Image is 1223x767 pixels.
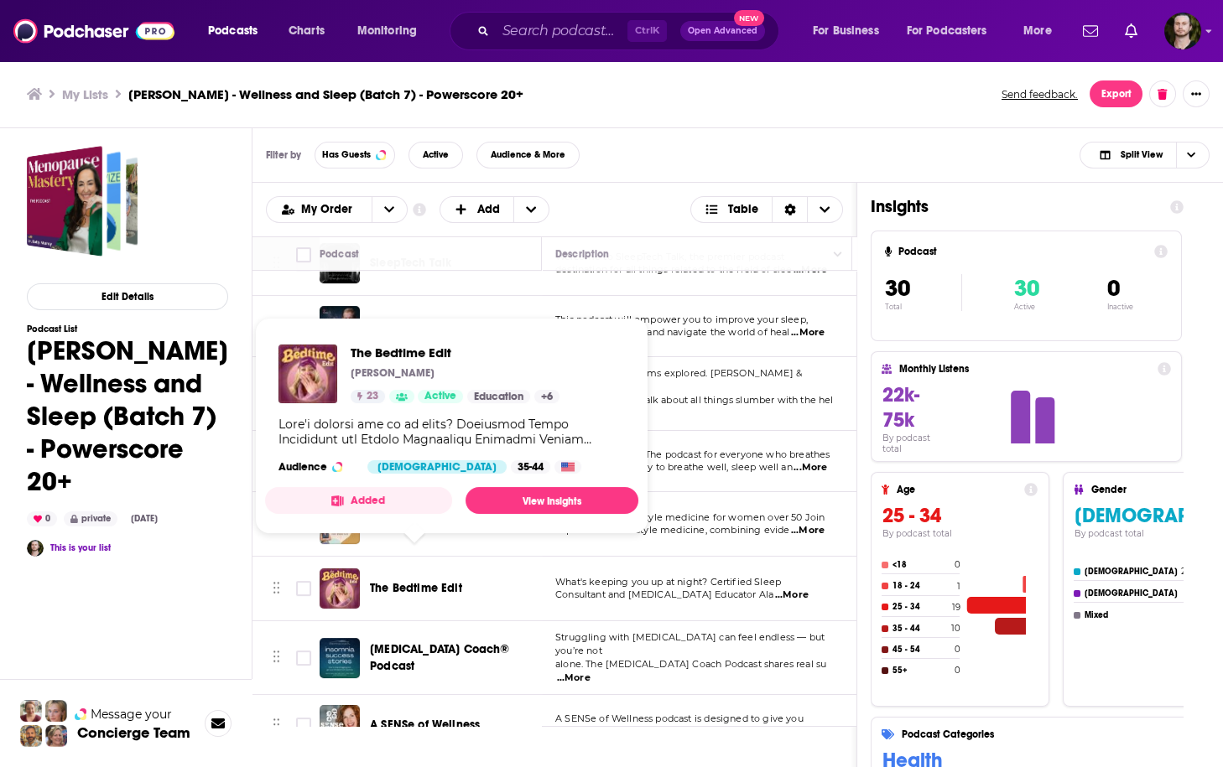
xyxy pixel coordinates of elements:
a: Show notifications dropdown [1118,17,1144,45]
img: A SENSe of Wellness [320,705,360,745]
span: Beyond Breathing: The podcast for everyone who breathes [555,448,830,460]
div: private [64,511,117,526]
h4: Mixed [1084,610,1181,620]
h3: Concierge Team [77,724,190,741]
button: Move [271,713,282,738]
a: My Lists [62,86,108,102]
button: Audience & More [476,142,580,168]
span: Ctrl K [627,20,667,42]
span: and sleeps!Get ready to breathe well, sleep well an [555,461,793,473]
button: Move [271,645,282,671]
p: [PERSON_NAME] [351,366,435,380]
h4: 0 [954,644,960,655]
input: Search podcasts, credits, & more... [496,18,627,44]
h4: 18 - 24 [892,581,953,591]
span: Beyond sleep: Lifestyle medicine for women over 50 Join [555,511,825,523]
span: ...More [794,461,827,474]
span: A SENSe of Wellness [370,718,480,732]
button: Send feedback. [997,87,1083,101]
p: Total [885,303,961,311]
span: More [1023,19,1052,43]
a: The Bedtime Edit [320,568,360,609]
span: Active [423,150,449,159]
span: The Bedtime Edit [370,581,462,595]
span: Audience & More [491,150,565,159]
span: New [734,10,764,26]
h4: 55+ [892,666,950,676]
p: Active [1013,303,1038,311]
div: [DATE] [124,512,164,526]
button: + Add [440,196,550,223]
h4: 0 [954,665,960,676]
span: Table [728,204,758,215]
span: Charts [289,19,325,43]
h4: 25 - 34 [892,602,948,612]
img: Jules Profile [45,700,67,722]
span: ...More [790,725,824,738]
div: Sort Direction [772,197,807,222]
div: 0 [27,511,57,526]
span: My Order [301,204,358,215]
h2: Choose List sort [266,196,408,223]
span: resources and information to develop long lasting [555,725,788,737]
span: What's keeping you up at night? Certified Sleep [555,576,781,588]
button: open menu [346,18,439,44]
button: Open AdvancedNew [680,21,765,41]
h4: Monthly Listens [898,363,1150,375]
img: The Bedtime Edit [278,345,337,403]
span: ...More [557,671,591,685]
img: spencercarpenter9144412 [27,540,44,557]
button: open menu [196,18,279,44]
span: Your sleep and dreams explored. [PERSON_NAME] & [PERSON_NAME] [555,367,802,392]
a: 23 [351,390,385,403]
div: Podcast [320,244,359,264]
a: View Insights [466,487,638,514]
a: Show additional information [413,202,426,218]
span: 0 [1107,274,1120,303]
span: 22k-75k [882,382,919,433]
img: Podchaser - Follow, Share and Rate Podcasts [13,15,174,47]
button: Show More Button [1183,80,1210,107]
button: open menu [896,18,1012,44]
a: +6 [534,390,559,403]
h4: 19 [951,602,960,613]
button: Choose View [690,196,844,223]
button: Edit Details [27,283,228,310]
h4: 1 [956,581,960,592]
span: Struggling with [MEDICAL_DATA] can feel endless — but you’re not [555,631,825,656]
span: Has Guests [322,150,371,159]
h4: 35 - 44 [892,624,947,634]
h3: Filter by [266,149,301,161]
span: For Business [813,19,879,43]
h4: By podcast total [882,433,950,454]
button: Active [409,142,463,168]
h4: Podcast [898,246,1148,257]
button: Added [265,487,452,514]
span: protect your health and navigate the world of heal [555,326,790,338]
h2: Choose View [1080,142,1210,168]
span: Toggle select row [296,718,311,733]
button: Export [1090,80,1142,107]
h4: Podcast Categories [901,728,1210,740]
h3: Audience [278,460,354,474]
span: Toggle select row [296,650,311,666]
span: Message your [91,706,172,723]
span: Logged in as OutlierAudio [1164,13,1201,49]
button: Show profile menu [1164,13,1201,49]
span: ...More [791,524,825,537]
h4: [DEMOGRAPHIC_DATA] [1084,588,1184,599]
span: ...More [775,588,809,602]
span: The Bedtime Edit [351,345,559,360]
span: Podcasts [208,19,258,43]
a: This is your list [50,542,111,553]
span: ...More [791,326,825,339]
span: Consultant and [MEDICAL_DATA] Educator Ala [555,588,773,600]
span: Open Advanced [688,27,757,35]
img: The Sleep & Health Podcast [320,306,360,346]
div: Lore'i dolorsi ame co ad elits? Doeiusmod Tempo Incididunt utl Etdolo Magnaaliqu Enimadmi Veniam ... [278,417,625,447]
h4: By podcast total [882,528,1038,539]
